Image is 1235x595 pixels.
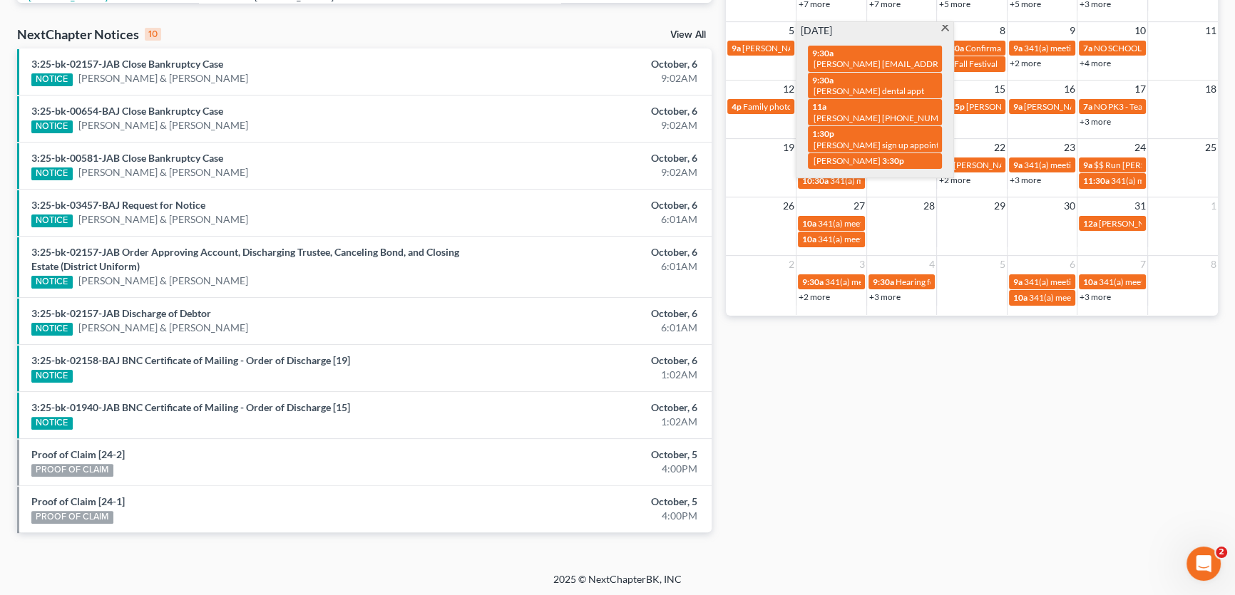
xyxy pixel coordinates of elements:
a: 3:25-bk-00581-JAB Close Bankruptcy Case [31,152,223,164]
div: 10 [145,28,161,41]
div: NextChapter Notices [17,26,161,43]
span: 25 [1204,139,1218,156]
span: 10:30a [802,175,829,186]
a: 3:25-bk-02158-BAJ BNC Certificate of Mailing - Order of Discharge [19] [31,354,350,366]
span: 9a [1013,101,1023,112]
span: 15 [993,81,1007,98]
span: 2 [787,256,796,273]
span: 9a [1013,160,1023,170]
div: 4:00PM [485,462,697,476]
a: 3:25-bk-01940-JAB BNC Certificate of Mailing - Order of Discharge [15] [31,401,350,413]
span: 6 [1068,256,1077,273]
div: 1:02AM [485,415,697,429]
span: 30 [1062,197,1077,214]
span: 12 [782,81,796,98]
span: 4p [732,101,742,112]
a: +3 more [1080,116,1111,127]
div: October, 6 [485,400,697,415]
div: October, 6 [485,57,697,71]
span: 341(a) meeting for [PERSON_NAME] [1024,160,1162,170]
div: NOTICE [31,167,73,180]
div: 6:01AM [485,212,697,227]
span: NO SCHOOL [1094,43,1142,53]
span: 341(a) meeting for [PERSON_NAME] [1024,43,1162,53]
span: [PERSON_NAME] sign up appointment chapter 13 [EMAIL_ADDRESS][DOMAIN_NAME] [814,140,1144,150]
span: 3 [858,256,866,273]
span: [PERSON_NAME] [966,101,1033,112]
a: 3:25-bk-02157-JAB Close Bankruptcy Case [31,58,223,70]
span: 11 [1204,22,1218,39]
span: Confirmation hearing for [PERSON_NAME] [965,43,1127,53]
span: 341(a) meeting for [PERSON_NAME] & [PERSON_NAME] [825,276,1038,287]
span: Hearing for Oakcies [PERSON_NAME] and [PERSON_NAME] [896,276,1122,287]
span: 9 [1068,22,1077,39]
div: October, 6 [485,104,697,118]
a: +4 more [1080,58,1111,68]
span: 341(a) meeting for [PERSON_NAME] [818,218,955,229]
span: 7a [1083,43,1092,53]
a: [PERSON_NAME] & [PERSON_NAME] [78,321,248,335]
span: 2 [1216,547,1227,558]
span: 10a [1013,292,1028,303]
span: 9:30a [812,75,834,86]
span: 9a [1013,276,1023,287]
div: NOTICE [31,214,73,227]
span: [PERSON_NAME] [EMAIL_ADDRESS][DOMAIN_NAME] [PHONE_NUMBER] [814,58,1102,69]
div: October, 6 [485,151,697,165]
span: 7 [1139,256,1147,273]
div: October, 6 [485,306,697,321]
div: NOTICE [31,73,73,86]
a: +3 more [1010,175,1041,185]
span: 10a [802,234,816,244]
a: [PERSON_NAME] & [PERSON_NAME] [78,118,248,133]
span: 9a [732,43,741,53]
div: PROOF OF CLAIM [31,511,113,524]
span: 7a [1083,101,1092,112]
span: [PERSON_NAME] dental appt [814,86,924,96]
a: [PERSON_NAME] & [PERSON_NAME] [78,274,248,288]
span: Family photos [743,101,796,112]
a: Proof of Claim [24-1] [31,495,125,507]
span: 10a [802,218,816,229]
a: [PERSON_NAME] & [PERSON_NAME] [78,71,248,86]
a: 3:25-bk-03457-BAJ Request for Notice [31,199,205,211]
div: NOTICE [31,417,73,430]
span: Fall Festival [954,58,998,69]
div: October, 5 [485,447,697,462]
span: 27 [852,197,866,214]
span: 8 [998,22,1007,39]
span: 5 [787,22,796,39]
a: +2 more [799,291,830,302]
div: NOTICE [31,120,73,133]
span: 9a [1083,160,1092,170]
a: 3:25-bk-00654-BAJ Close Bankruptcy Case [31,105,223,117]
span: 11a [812,101,826,112]
span: 341(a) meeting for [PERSON_NAME] [830,175,968,186]
span: 24 [1133,139,1147,156]
span: 22 [993,139,1007,156]
span: 1:30p [812,128,834,139]
span: 4 [928,256,936,273]
a: +3 more [869,291,901,302]
div: 6:01AM [485,321,697,335]
span: 29 [993,197,1007,214]
span: 9a [1013,43,1023,53]
span: 17 [1133,81,1147,98]
div: 4:00PM [485,509,697,523]
span: NO PK3 - Teacher conference day [1094,101,1219,112]
span: 12a [1083,218,1097,229]
span: 28 [922,197,936,214]
span: 31 [1133,197,1147,214]
a: +2 more [1010,58,1041,68]
span: 26 [782,197,796,214]
span: 9:30a [812,48,834,58]
span: [DATE] [801,24,832,38]
a: +2 more [939,175,970,185]
div: 9:02AM [485,71,697,86]
span: 8 [1209,256,1218,273]
div: 6:01AM [485,259,697,274]
span: 9:30a [802,276,824,287]
span: 9:30a [873,276,894,287]
span: [PERSON_NAME] with [PERSON_NAME] & the girls [742,43,933,53]
div: October, 5 [485,495,697,509]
